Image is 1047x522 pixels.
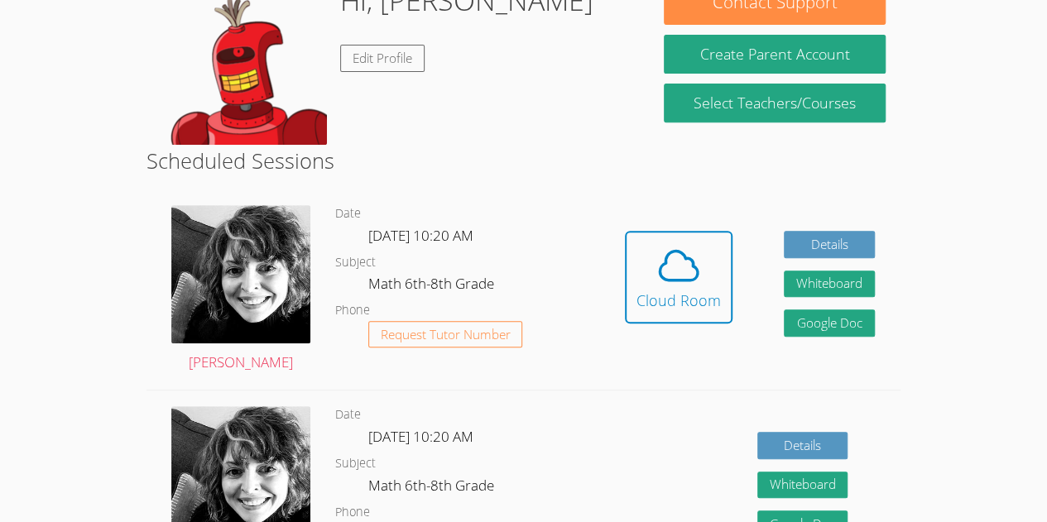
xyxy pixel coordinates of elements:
[335,453,376,474] dt: Subject
[171,205,310,374] a: [PERSON_NAME]
[368,474,497,502] dd: Math 6th-8th Grade
[664,35,885,74] button: Create Parent Account
[784,231,875,258] a: Details
[335,252,376,273] dt: Subject
[664,84,885,122] a: Select Teachers/Courses
[368,226,473,245] span: [DATE] 10:20 AM
[335,204,361,224] dt: Date
[784,271,875,298] button: Whiteboard
[146,145,901,176] h2: Scheduled Sessions
[636,289,721,312] div: Cloud Room
[625,231,732,323] button: Cloud Room
[368,321,523,348] button: Request Tutor Number
[368,272,497,300] dd: Math 6th-8th Grade
[368,427,473,446] span: [DATE] 10:20 AM
[757,472,848,499] button: Whiteboard
[335,405,361,425] dt: Date
[381,328,511,341] span: Request Tutor Number
[171,205,310,343] img: avatar.png
[335,300,370,321] dt: Phone
[757,432,848,459] a: Details
[340,45,425,72] a: Edit Profile
[784,309,875,337] a: Google Doc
